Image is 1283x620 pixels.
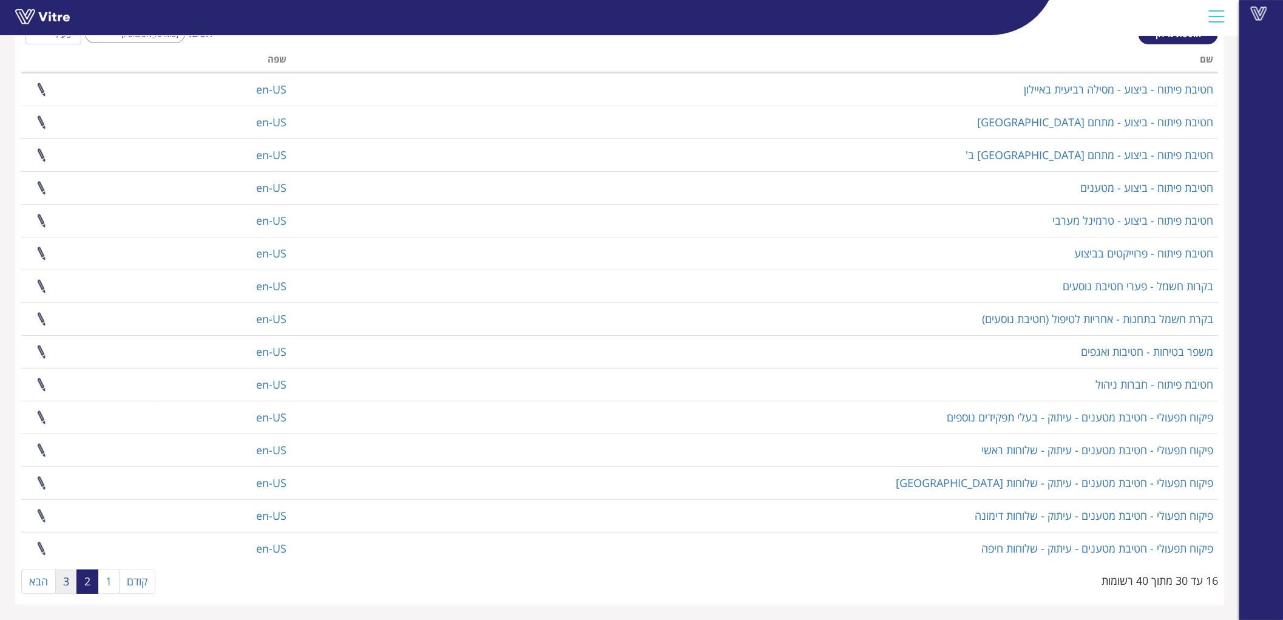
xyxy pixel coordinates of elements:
[256,541,286,556] a: en-US
[1052,213,1213,228] a: חטיבת פיתוח - ביצוע - טרמינל מערבי
[76,570,98,594] a: 2
[256,115,286,129] a: en-US
[21,570,56,594] a: הבא
[256,410,286,424] a: en-US
[947,410,1213,424] a: פיקוח תפעולי - חטיבת מטענים - עיתוק - בעלי תפקידים נוספים
[1081,344,1213,359] a: משפר בטיחות - חטיבות ואגפים
[981,541,1213,556] a: פיקוח תפעולי - חטיבת מטענים - עיתוק - שלוחות חיפה
[256,180,286,195] a: en-US
[55,570,77,594] a: 3
[1102,568,1218,589] div: 16 עד 30 מתוך 40 רשומות
[981,443,1213,457] a: פיקוח תפעולי - חטיבת מטענים - עיתוק - שלוחות ראשי
[256,213,286,228] a: en-US
[256,377,286,392] a: en-US
[256,148,286,162] a: en-US
[256,246,286,261] a: en-US
[157,50,291,73] th: שפה
[1080,180,1213,195] a: חטיבת פיתוח - ביצוע - מטענים
[256,312,286,326] a: en-US
[896,475,1213,490] a: פיקוח תפעולי - חטיבת מטענים - עיתוק - שלוחות [GEOGRAPHIC_DATA]
[1095,377,1213,392] a: חטיבת פיתוח - חברות ניהול
[256,443,286,457] a: en-US
[98,570,120,594] a: 1
[291,50,1218,73] th: שם
[1074,246,1213,261] a: חטיבת פיתוח - פרוייקטים בביצוע
[119,570,155,594] a: קודם
[975,508,1213,523] a: פיקוח תפעולי - חטיבת מטענים - עיתוק - שלוחות דימונה
[1024,82,1213,97] a: חטיבת פיתוח - ביצוע - מסילה רביעית באיילון
[977,115,1213,129] a: חטיבת פיתוח - ביצוע - מתחם [GEOGRAPHIC_DATA]
[256,82,286,97] a: en-US
[256,475,286,490] a: en-US
[256,508,286,523] a: en-US
[256,344,286,359] a: en-US
[1063,279,1213,293] a: בקרות חשמל - פערי חטיבת נוסעים
[966,148,1213,162] a: חטיבת פיתוח - ביצוע - מתחם [GEOGRAPHIC_DATA] ב'
[982,312,1213,326] a: בקרת חשמל בתחנות - אחריות לטיפול (חטיבת נוסעים)
[256,279,286,293] a: en-US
